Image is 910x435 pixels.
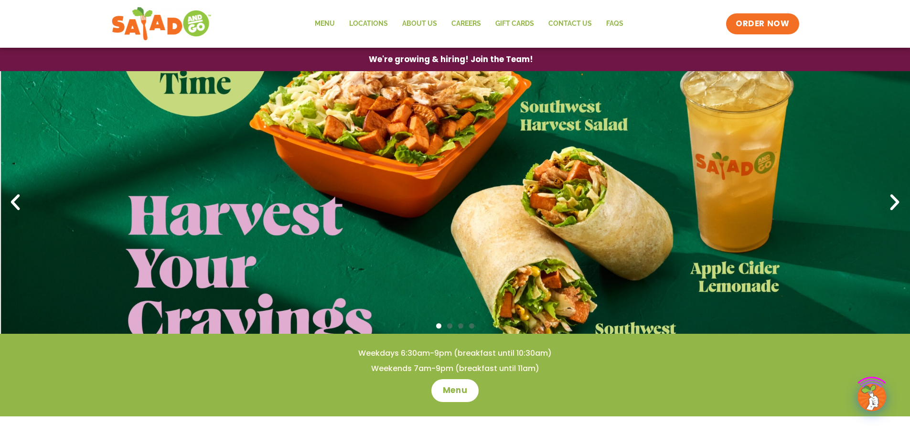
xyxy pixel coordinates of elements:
[736,18,789,30] span: ORDER NOW
[458,323,463,329] span: Go to slide 3
[354,48,547,71] a: We're growing & hiring! Join the Team!
[395,13,444,35] a: About Us
[436,323,441,329] span: Go to slide 1
[19,348,891,359] h4: Weekdays 6:30am-9pm (breakfast until 10:30am)
[5,192,26,213] div: Previous slide
[308,13,631,35] nav: Menu
[19,363,891,374] h4: Weekends 7am-9pm (breakfast until 11am)
[443,385,467,396] span: Menu
[308,13,342,35] a: Menu
[369,55,533,64] span: We're growing & hiring! Join the Team!
[342,13,395,35] a: Locations
[488,13,541,35] a: GIFT CARDS
[541,13,599,35] a: Contact Us
[469,323,474,329] span: Go to slide 4
[726,13,799,34] a: ORDER NOW
[447,323,452,329] span: Go to slide 2
[444,13,488,35] a: Careers
[884,192,905,213] div: Next slide
[111,5,212,43] img: new-SAG-logo-768×292
[599,13,631,35] a: FAQs
[431,379,479,402] a: Menu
